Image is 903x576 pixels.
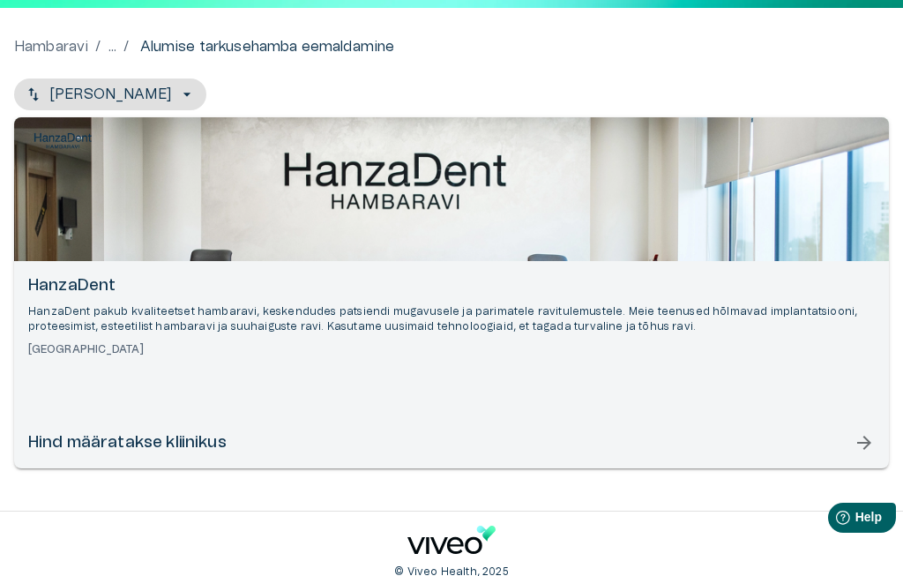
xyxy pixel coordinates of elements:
button: [PERSON_NAME] [14,79,206,110]
a: Open selected supplier available booking dates [14,117,889,468]
p: Alumise tarkusehamba eemaldamine [140,36,395,57]
h6: Hind määratakse kliinikus [28,432,227,454]
img: HanzaDent logo [27,131,98,153]
span: arrow_forward [854,432,875,453]
a: Navigate to home page [407,526,496,561]
p: / [95,36,101,57]
iframe: Help widget launcher [765,496,903,545]
p: HanzaDent pakub kvaliteetset hambaravi, keskendudes patsiendi mugavusele ja parimatele ravitulemu... [28,304,875,334]
p: [PERSON_NAME] [49,84,171,105]
p: ... [108,36,116,57]
h6: HanzaDent [28,275,875,297]
p: / [123,36,129,57]
a: Hambaravi [14,36,88,57]
h6: [GEOGRAPHIC_DATA] [28,342,875,357]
